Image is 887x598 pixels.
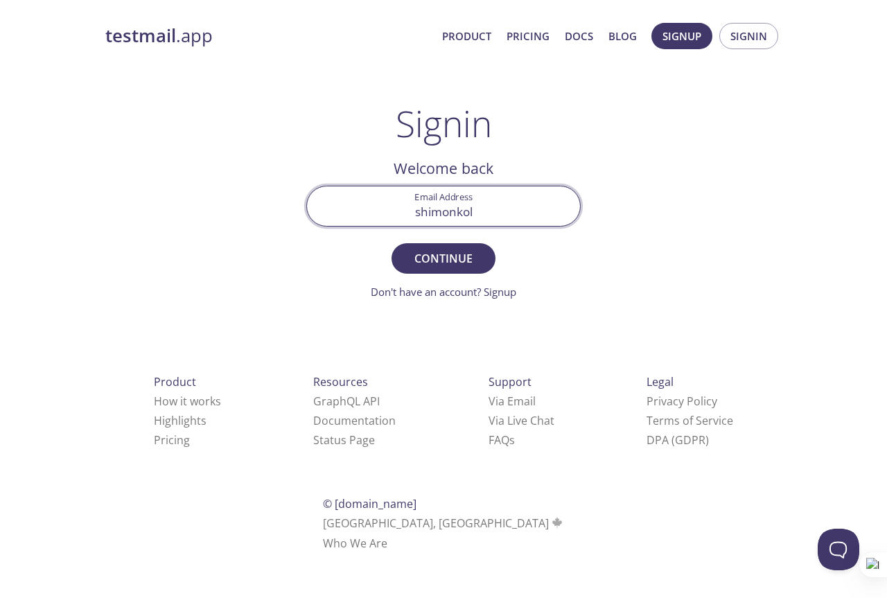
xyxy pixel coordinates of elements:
[489,394,536,409] a: Via Email
[647,432,709,448] a: DPA (GDPR)
[154,432,190,448] a: Pricing
[647,374,674,389] span: Legal
[565,27,593,45] a: Docs
[105,24,176,48] strong: testmail
[323,536,387,551] a: Who We Are
[818,529,859,570] iframe: Help Scout Beacon - Open
[489,432,515,448] a: FAQ
[396,103,492,144] h1: Signin
[392,243,495,274] button: Continue
[662,27,701,45] span: Signup
[154,394,221,409] a: How it works
[371,285,516,299] a: Don't have an account? Signup
[719,23,778,49] button: Signin
[313,432,375,448] a: Status Page
[154,413,207,428] a: Highlights
[323,516,565,531] span: [GEOGRAPHIC_DATA], [GEOGRAPHIC_DATA]
[105,24,431,48] a: testmail.app
[730,27,767,45] span: Signin
[306,157,581,180] h2: Welcome back
[608,27,637,45] a: Blog
[651,23,712,49] button: Signup
[407,249,480,268] span: Continue
[489,413,554,428] a: Via Live Chat
[509,432,515,448] span: s
[313,394,380,409] a: GraphQL API
[647,394,717,409] a: Privacy Policy
[323,496,416,511] span: © [DOMAIN_NAME]
[154,374,196,389] span: Product
[442,27,491,45] a: Product
[507,27,550,45] a: Pricing
[313,413,396,428] a: Documentation
[313,374,368,389] span: Resources
[489,374,532,389] span: Support
[647,413,733,428] a: Terms of Service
